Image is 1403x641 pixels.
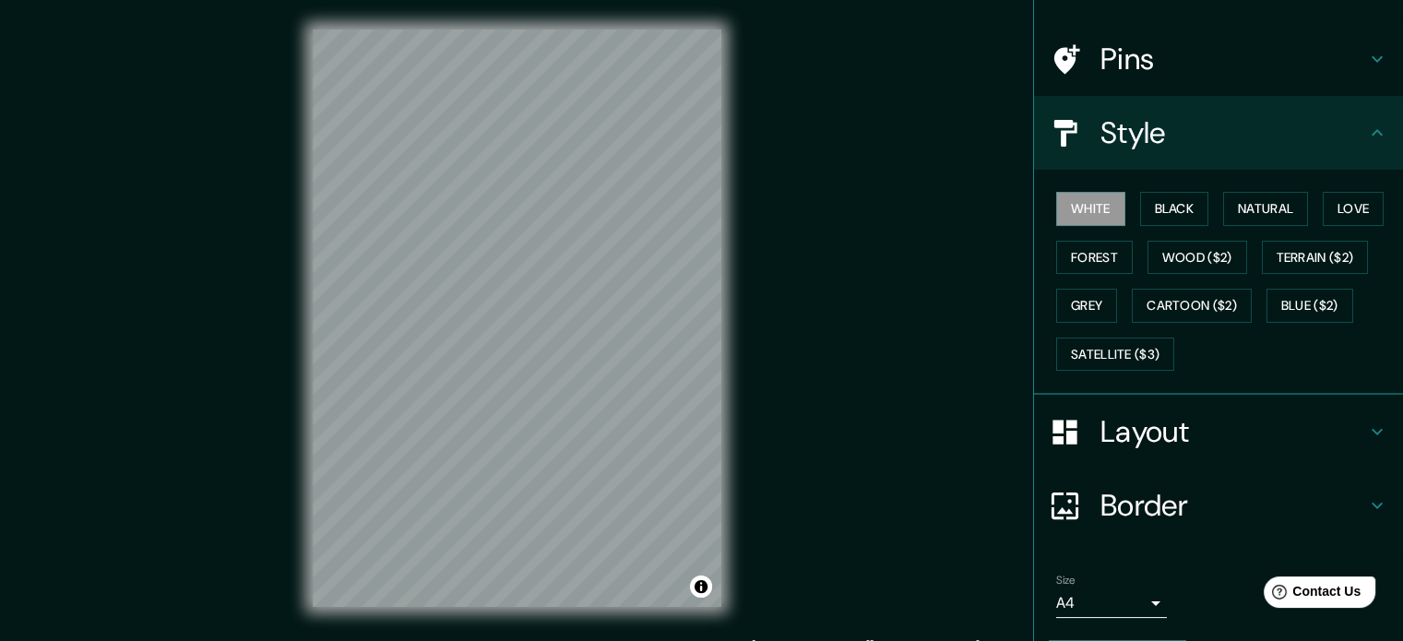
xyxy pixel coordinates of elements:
[1056,588,1167,618] div: A4
[1100,487,1366,524] h4: Border
[1034,22,1403,96] div: Pins
[1323,192,1384,226] button: Love
[1100,114,1366,151] h4: Style
[1056,338,1174,372] button: Satellite ($3)
[1140,192,1209,226] button: Black
[1132,289,1252,323] button: Cartoon ($2)
[313,30,721,607] canvas: Map
[1034,469,1403,542] div: Border
[1147,241,1247,275] button: Wood ($2)
[690,576,712,598] button: Toggle attribution
[1100,413,1366,450] h4: Layout
[1262,241,1369,275] button: Terrain ($2)
[1034,395,1403,469] div: Layout
[1034,96,1403,170] div: Style
[1056,573,1076,588] label: Size
[1100,41,1366,77] h4: Pins
[1056,192,1125,226] button: White
[1056,241,1133,275] button: Forest
[1223,192,1308,226] button: Natural
[1266,289,1353,323] button: Blue ($2)
[1056,289,1117,323] button: Grey
[1239,569,1383,621] iframe: Help widget launcher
